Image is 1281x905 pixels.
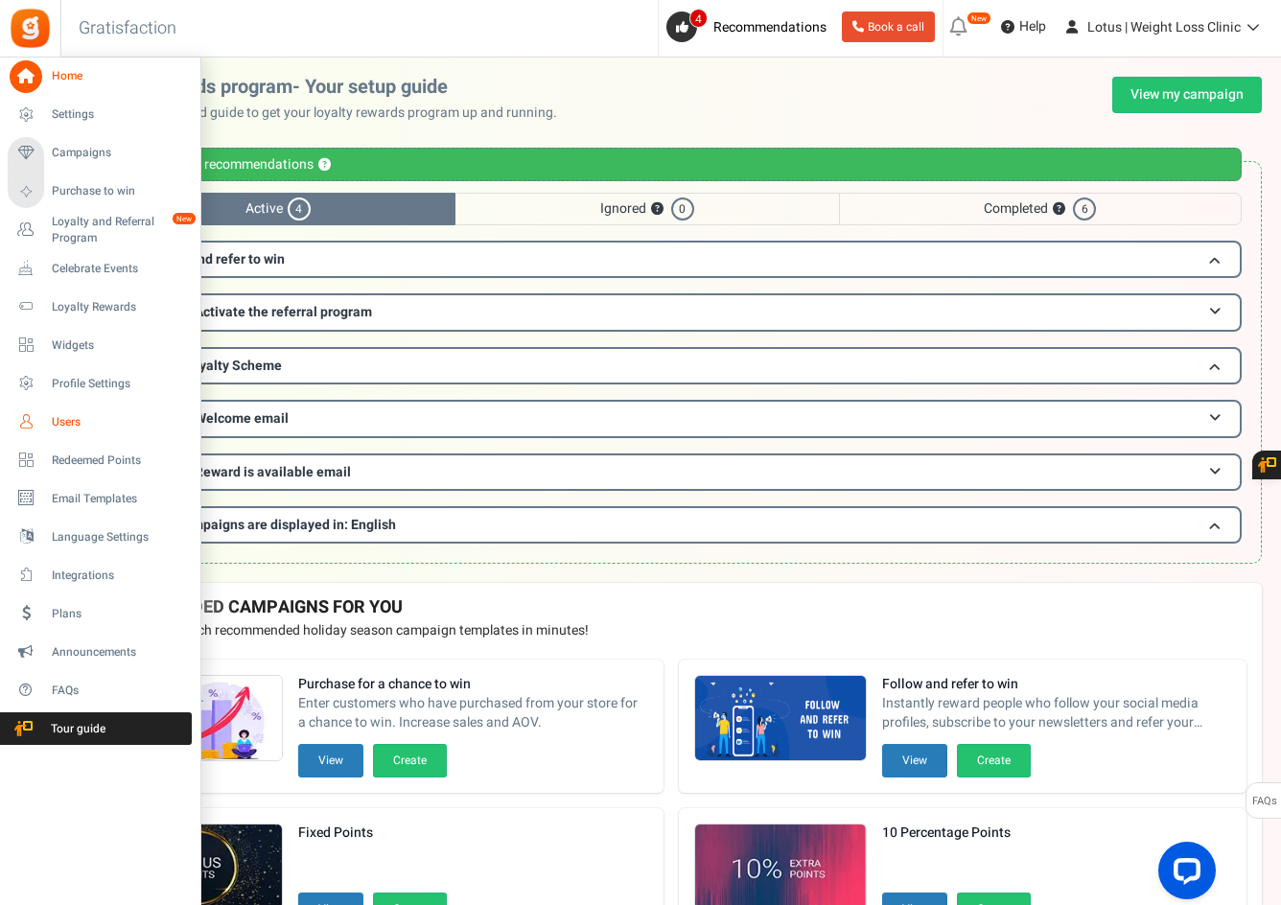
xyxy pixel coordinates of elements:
[8,214,192,246] a: Loyalty and Referral Program New
[8,175,192,208] a: Purchase to win
[8,329,192,361] a: Widgets
[52,145,186,161] span: Campaigns
[100,193,455,225] span: Active
[8,406,192,438] a: Users
[839,193,1242,225] span: Completed
[52,568,186,584] span: Integrations
[882,744,947,777] button: View
[967,12,991,25] em: New
[651,203,664,216] button: ?
[689,9,708,28] span: 4
[52,491,186,507] span: Email Templates
[1073,197,1096,220] span: 6
[8,559,192,592] a: Integrations
[58,10,198,48] h3: Gratisfaction
[195,302,372,322] span: Activate the referral program
[8,597,192,630] a: Plans
[95,598,1246,617] h4: RECOMMENDED CAMPAIGNS FOR YOU
[52,337,186,354] span: Widgets
[8,444,192,476] a: Redeemed Points
[713,17,827,37] span: Recommendations
[1053,203,1065,216] button: ?
[52,414,186,430] span: Users
[8,636,192,668] a: Announcements
[8,99,192,131] a: Settings
[52,529,186,545] span: Language Settings
[373,744,447,777] button: Create
[8,252,192,285] a: Celebrate Events
[147,356,282,376] span: Lotus Loyalty Scheme
[1112,77,1262,113] a: View my campaign
[52,183,186,199] span: Purchase to win
[52,261,186,277] span: Celebrate Events
[298,675,648,694] strong: Purchase for a chance to win
[8,290,192,323] a: Loyalty Rewards
[1014,17,1046,36] span: Help
[298,694,648,732] span: Enter customers who have purchased from your store for a chance to win. Increase sales and AOV.
[172,212,197,225] em: New
[80,77,572,98] h2: Loyalty rewards program- Your setup guide
[695,676,866,762] img: Recommended Campaigns
[52,452,186,469] span: Redeemed Points
[52,683,186,699] span: FAQs
[882,675,1232,694] strong: Follow and refer to win
[9,721,143,737] span: Tour guide
[147,515,396,535] span: Your campaigns are displayed in: English
[882,824,1031,843] strong: 10 Percentage Points
[95,621,1246,640] p: Preview and launch recommended holiday season campaign templates in minutes!
[957,744,1031,777] button: Create
[52,376,186,392] span: Profile Settings
[100,148,1242,181] div: Personalized recommendations
[842,12,935,42] a: Book a call
[147,249,285,269] span: Follow and refer to win
[195,462,351,482] span: Reward is available email
[455,193,838,225] span: Ignored
[52,68,186,84] span: Home
[666,12,834,42] a: 4 Recommendations
[8,674,192,707] a: FAQs
[80,104,572,123] p: Use this personalized guide to get your loyalty rewards program up and running.
[298,824,447,843] strong: Fixed Points
[8,367,192,400] a: Profile Settings
[52,299,186,315] span: Loyalty Rewards
[52,644,186,661] span: Announcements
[8,521,192,553] a: Language Settings
[298,744,363,777] button: View
[8,137,192,170] a: Campaigns
[318,159,331,172] button: ?
[9,7,52,50] img: Gratisfaction
[52,606,186,622] span: Plans
[1087,17,1241,37] span: Lotus | Weight Loss Clinic
[52,214,192,246] span: Loyalty and Referral Program
[52,106,186,123] span: Settings
[8,482,192,515] a: Email Templates
[671,197,694,220] span: 0
[1251,783,1277,820] span: FAQs
[288,197,311,220] span: 4
[993,12,1054,42] a: Help
[195,408,289,429] span: Welcome email
[882,694,1232,732] span: Instantly reward people who follow your social media profiles, subscribe to your newsletters and ...
[8,60,192,93] a: Home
